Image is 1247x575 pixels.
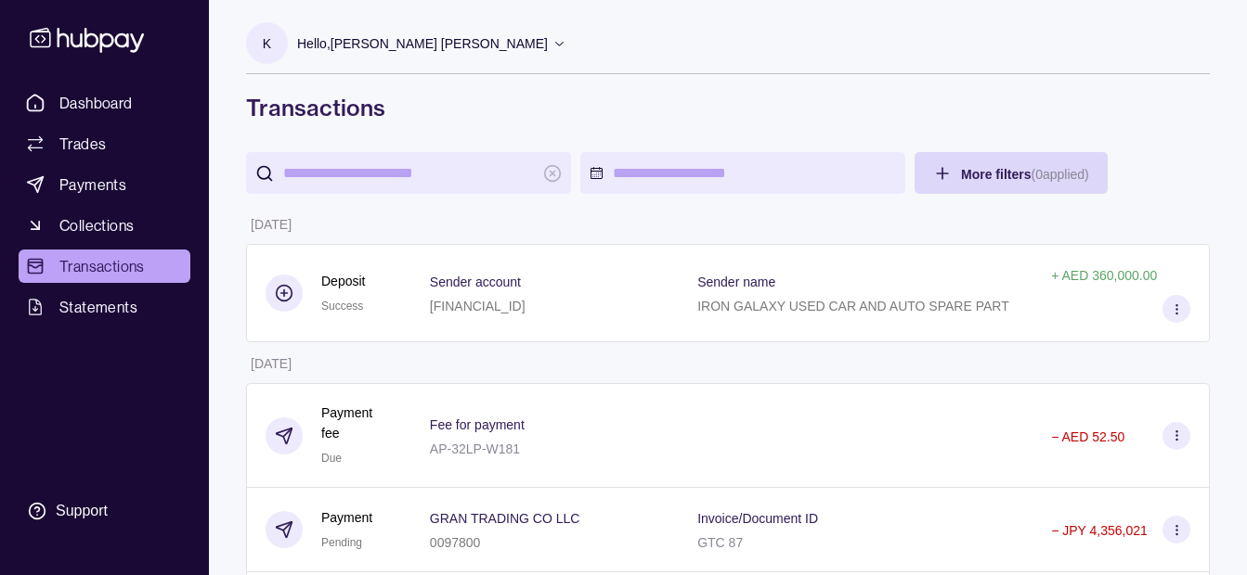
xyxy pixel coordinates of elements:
a: Dashboard [19,86,190,120]
a: Support [19,492,190,530]
p: Payment [321,507,372,528]
span: More filters [961,167,1089,182]
a: Trades [19,127,190,160]
p: IRON GALAXY USED CAR AND AUTO SPARE PART [697,299,1009,313]
span: Pending [321,536,362,549]
div: Support [56,501,108,521]
p: Sender account [430,275,521,289]
p: Deposit [321,271,365,291]
a: Collections [19,209,190,242]
p: AP-32LP-W181 [430,441,520,456]
p: [DATE] [251,217,292,232]
span: Trades [59,133,106,155]
span: Success [321,300,363,313]
a: Payments [19,168,190,201]
p: [FINANCIAL_ID] [430,299,526,313]
p: + AED 360,000.00 [1051,268,1157,283]
p: ( 0 applied) [1031,167,1088,182]
span: Payments [59,173,126,196]
a: Statements [19,290,190,324]
button: More filters(0applied) [915,152,1108,194]
p: GTC 87 [697,535,743,550]
a: Transactions [19,249,190,283]
span: Transactions [59,255,145,277]
p: − JPY 4,356,021 [1051,523,1148,538]
p: Invoice/Document ID [697,511,818,526]
input: search [283,152,534,194]
span: Collections [59,214,134,236]
span: Statements [59,296,137,318]
span: Dashboard [59,92,133,114]
p: Sender name [697,275,775,289]
span: Due [321,452,342,465]
p: K [263,33,271,54]
p: 0097800 [430,535,481,550]
p: GRAN TRADING CO LLC [430,511,580,526]
p: − AED 52.50 [1051,429,1124,444]
p: Payment fee [321,402,393,443]
h1: Transactions [246,93,1210,122]
p: Hello, [PERSON_NAME] [PERSON_NAME] [297,33,548,54]
p: Fee for payment [430,417,525,432]
p: [DATE] [251,356,292,371]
